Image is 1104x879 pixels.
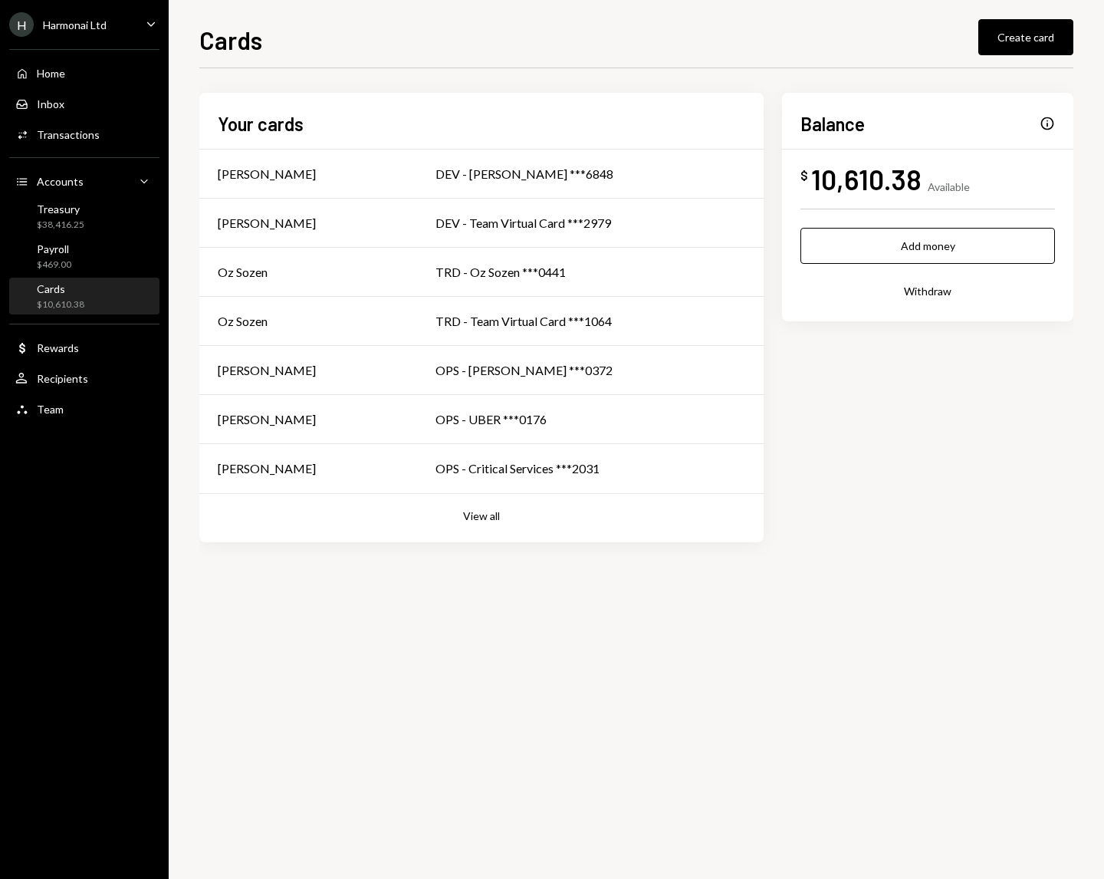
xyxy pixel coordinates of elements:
button: Create card [978,19,1073,55]
h2: Your cards [218,111,304,137]
div: Team [37,403,64,416]
div: [PERSON_NAME] [218,459,316,478]
div: Rewards [37,341,79,354]
div: Oz Sozen [218,312,268,331]
div: Available [928,180,970,193]
a: Home [9,59,159,87]
div: Treasury [37,202,84,216]
div: Recipients [37,372,88,385]
div: [PERSON_NAME] [218,165,316,183]
div: 10,610.38 [811,162,922,196]
a: Rewards [9,334,159,361]
div: DEV - [PERSON_NAME] ***6848 [435,165,745,183]
button: Add money [800,228,1055,264]
div: TRD - Team Virtual Card ***1064 [435,312,745,331]
div: OPS - [PERSON_NAME] ***0372 [435,361,745,380]
h1: Cards [199,25,262,55]
div: Home [37,67,65,80]
div: Transactions [37,128,100,141]
div: [PERSON_NAME] [218,410,316,429]
a: Payroll$469.00 [9,238,159,275]
a: Team [9,395,159,423]
div: $ [800,168,808,183]
div: [PERSON_NAME] [218,214,316,232]
a: Cards$10,610.38 [9,278,159,314]
div: $469.00 [37,258,71,272]
a: Transactions [9,120,159,148]
div: DEV - Team Virtual Card ***2979 [435,214,745,232]
div: Accounts [37,175,84,188]
div: Cards [37,282,84,295]
a: Inbox [9,90,159,117]
div: OPS - Critical Services ***2031 [435,459,745,478]
div: TRD - Oz Sozen ***0441 [435,263,745,281]
div: $38,416.25 [37,219,84,232]
a: Treasury$38,416.25 [9,198,159,235]
div: [PERSON_NAME] [218,361,316,380]
button: View all [463,509,500,524]
div: $10,610.38 [37,298,84,311]
div: Oz Sozen [218,263,268,281]
h2: Balance [800,111,865,137]
div: OPS - UBER ***0176 [435,410,745,429]
div: Payroll [37,242,71,255]
button: Withdraw [800,273,1055,309]
div: Inbox [37,97,64,110]
a: Accounts [9,167,159,195]
a: Recipients [9,364,159,392]
div: Harmonai Ltd [43,18,107,31]
div: H [9,12,34,37]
